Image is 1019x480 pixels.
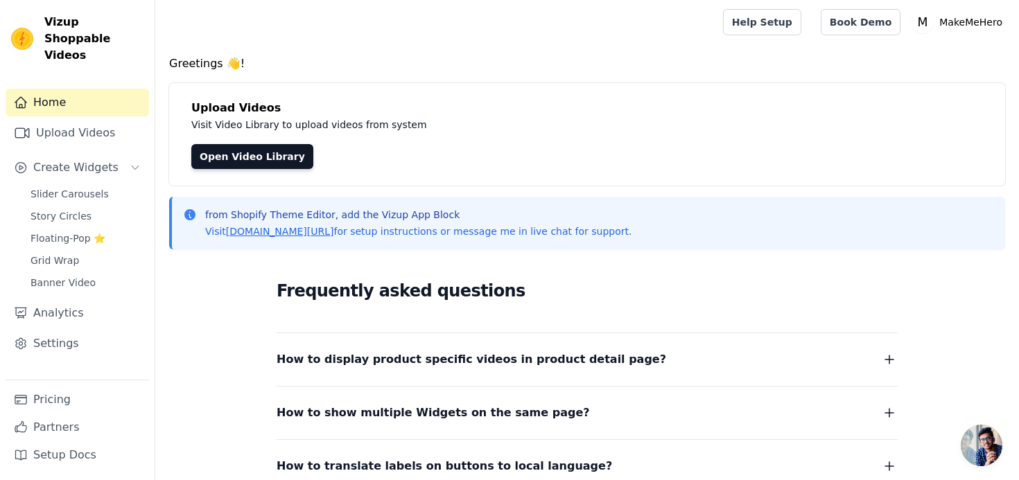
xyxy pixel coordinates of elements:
button: M MakeMeHero [912,10,1008,35]
img: Vizup [11,28,33,50]
a: Banner Video [22,273,149,292]
p: from Shopify Theme Editor, add the Vizup App Block [205,208,632,222]
button: How to display product specific videos in product detail page? [277,350,898,369]
a: Open Video Library [191,144,313,169]
div: Open chat [961,425,1002,466]
a: [DOMAIN_NAME][URL] [226,226,334,237]
span: Slider Carousels [31,187,109,201]
span: How to translate labels on buttons to local language? [277,456,612,476]
button: Create Widgets [6,154,149,181]
span: Grid Wrap [31,254,79,267]
a: Grid Wrap [22,251,149,270]
h4: Upload Videos [191,100,983,116]
p: Visit Video Library to upload videos from system [191,116,812,133]
button: How to show multiple Widgets on the same page? [277,403,898,423]
span: How to show multiple Widgets on the same page? [277,403,590,423]
span: Create Widgets [33,159,119,176]
a: Pricing [6,386,149,414]
span: Vizup Shoppable Videos [44,14,143,64]
a: Story Circles [22,206,149,226]
span: How to display product specific videos in product detail page? [277,350,666,369]
p: Visit for setup instructions or message me in live chat for support. [205,224,632,238]
p: MakeMeHero [934,10,1008,35]
span: Floating-Pop ⭐ [31,231,105,245]
a: Book Demo [821,9,900,35]
h4: Greetings 👋! [169,55,1005,72]
a: Setup Docs [6,441,149,469]
a: Slider Carousels [22,184,149,204]
a: Partners [6,414,149,441]
a: Help Setup [723,9,801,35]
a: Upload Videos [6,119,149,147]
text: M [918,15,928,29]
span: Story Circles [31,209,92,223]
span: Banner Video [31,276,96,290]
a: Analytics [6,299,149,327]
a: Settings [6,330,149,357]
a: Floating-Pop ⭐ [22,229,149,248]
a: Home [6,89,149,116]
h2: Frequently asked questions [277,277,898,305]
button: How to translate labels on buttons to local language? [277,456,898,476]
